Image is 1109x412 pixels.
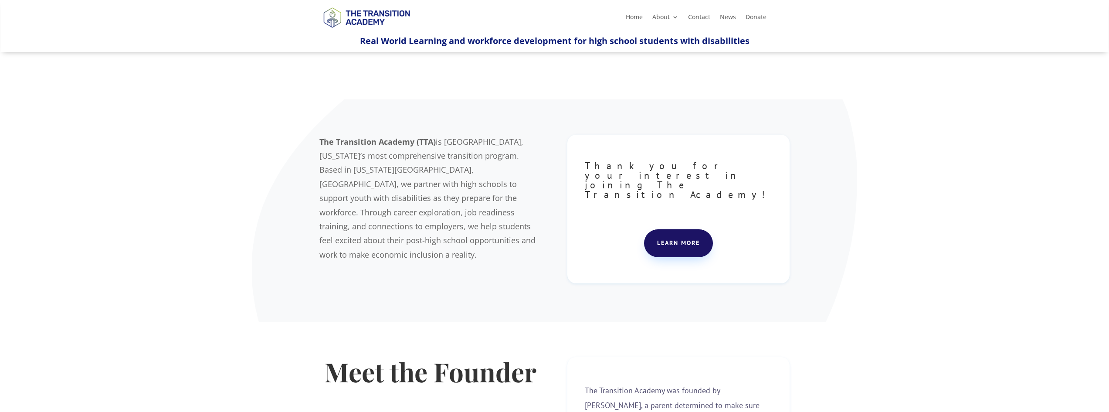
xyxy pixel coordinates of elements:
a: Home [626,14,643,24]
span: Real World Learning and workforce development for high school students with disabilities [360,35,750,47]
a: Learn more [644,229,713,257]
strong: Meet the Founder [325,354,536,389]
a: Logo-Noticias [319,26,414,34]
a: News [720,14,736,24]
img: TTA Brand_TTA Primary Logo_Horizontal_Light BG [319,2,414,33]
a: Donate [746,14,766,24]
span: Thank you for your interest in joining The Transition Academy! [585,160,771,201]
span: is [GEOGRAPHIC_DATA], [US_STATE]’s most comprehensive transition program. Based in [US_STATE][GEO... [319,136,536,260]
a: Contact [688,14,710,24]
b: The Transition Academy (TTA) [319,136,436,147]
a: About [652,14,678,24]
